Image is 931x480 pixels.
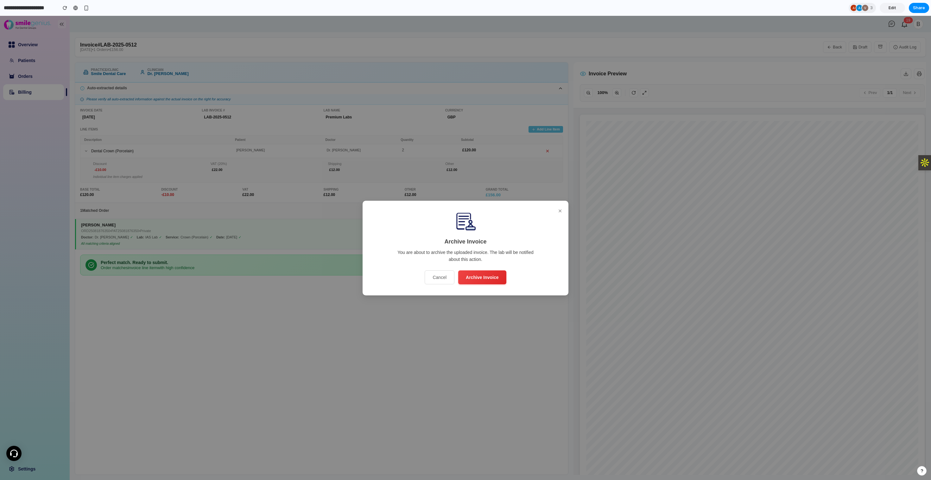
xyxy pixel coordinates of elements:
[870,5,875,11] span: 3
[425,255,454,268] button: Cancel
[913,5,925,11] span: Share
[880,3,905,13] a: Edit
[919,141,930,152] img: Apollo.io
[849,3,876,13] div: 3
[375,221,556,230] h1: Archive Invoice
[375,233,556,247] div: You are about to archive the uploaded invoice. The lab will be notified about this action.
[458,255,506,268] button: Archive Invoice
[889,5,896,11] span: Edit
[909,3,929,13] button: Share
[557,190,563,200] button: ✕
